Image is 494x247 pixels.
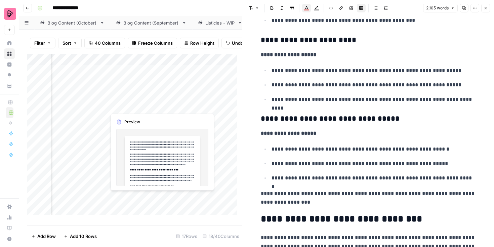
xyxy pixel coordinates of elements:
[84,38,125,48] button: 40 Columns
[30,38,55,48] button: Filter
[60,231,101,242] button: Add 10 Rows
[423,4,458,12] button: 2,105 words
[4,48,15,59] a: Browse
[192,16,248,30] a: Listicles - WIP
[37,233,56,240] span: Add Row
[4,8,16,20] img: Preply Logo
[4,38,15,48] a: Home
[27,231,60,242] button: Add Row
[138,40,173,46] span: Freeze Columns
[4,234,15,244] button: Help + Support
[4,81,15,91] a: Your Data
[4,59,15,70] a: Insights
[221,38,248,48] button: Undo
[205,19,235,26] div: Listicles - WIP
[34,40,45,46] span: Filter
[4,5,15,22] button: Workspace: Preply
[58,38,82,48] button: Sort
[173,231,200,242] div: 17 Rows
[190,40,214,46] span: Row Height
[123,19,179,26] div: Blog Content (September)
[426,5,449,11] span: 2,105 words
[232,40,243,46] span: Undo
[200,231,242,242] div: 18/40 Columns
[110,16,192,30] a: Blog Content (September)
[70,233,97,240] span: Add 10 Rows
[63,40,71,46] span: Sort
[47,19,97,26] div: Blog Content (October)
[4,223,15,234] a: Learning Hub
[4,212,15,223] a: Usage
[95,40,121,46] span: 40 Columns
[34,16,110,30] a: Blog Content (October)
[180,38,219,48] button: Row Height
[4,201,15,212] a: Settings
[128,38,177,48] button: Freeze Columns
[4,70,15,81] a: Opportunities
